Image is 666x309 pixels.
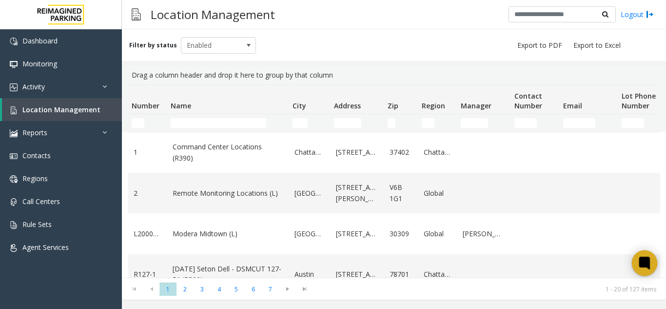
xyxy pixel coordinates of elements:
span: Regions [22,174,48,183]
img: 'icon' [10,38,18,45]
a: [GEOGRAPHIC_DATA] [294,188,324,199]
a: 2 [134,188,161,199]
span: Page 3 [194,283,211,296]
a: 1 [134,147,161,158]
a: Global [424,188,451,199]
td: Name Filter [167,114,289,132]
img: 'icon' [10,175,18,183]
a: Logout [621,9,654,20]
span: Page 6 [245,283,262,296]
span: City [293,101,306,110]
input: Zip Filter [388,118,395,128]
a: R127-1 [134,269,161,280]
td: Manager Filter [457,114,510,132]
img: 'icon' [10,83,18,91]
span: Go to the last page [296,282,313,296]
img: 'icon' [10,221,18,229]
a: Modera Midtown (L) [173,228,283,239]
td: Email Filter [559,114,618,132]
input: City Filter [293,118,308,128]
img: 'icon' [10,61,18,68]
img: 'icon' [10,106,18,114]
a: [STREET_ADDRESS] [336,147,378,158]
span: Page 1 [159,283,176,296]
a: Location Management [2,98,122,121]
img: pageIcon [132,2,141,26]
img: logout [646,9,654,20]
img: 'icon' [10,244,18,252]
span: Location Management [22,105,100,114]
span: Agent Services [22,243,69,252]
a: 30309 [390,228,412,239]
td: Contact Number Filter [510,114,559,132]
img: 'icon' [10,129,18,137]
button: Export to Excel [569,39,625,52]
span: Activity [22,82,45,91]
span: Manager [461,101,491,110]
a: Remote Monitoring Locations (L) [173,188,283,199]
a: Chattanooga [424,269,451,280]
input: Number Filter [132,118,144,128]
span: Page 5 [228,283,245,296]
span: Lot Phone Number [622,91,656,110]
input: Region Filter [422,118,434,128]
a: Global [424,228,451,239]
input: Name Filter [171,118,266,128]
a: [DATE] Seton Dell - DSMCUT 127-51 (R390) [173,264,283,286]
span: Reports [22,128,47,137]
span: Go to the last page [298,285,311,293]
span: Address [334,101,361,110]
span: Email [563,101,582,110]
a: Austin [294,269,324,280]
span: Enabled [181,38,241,53]
a: [STREET_ADDRESS] [336,269,378,280]
a: 37402 [390,147,412,158]
kendo-pager-info: 1 - 20 of 127 items [319,285,656,293]
span: Page 7 [262,283,279,296]
span: Export to Excel [573,41,621,50]
button: Export to PDF [513,39,566,52]
td: Address Filter [330,114,384,132]
span: Rule Sets [22,220,52,229]
td: Region Filter [418,114,457,132]
td: Zip Filter [384,114,418,132]
a: 78701 [390,269,412,280]
span: Go to the next page [279,282,296,296]
span: Call Centers [22,197,60,206]
input: Email Filter [563,118,595,128]
span: Export to PDF [517,41,562,50]
span: Number [132,101,159,110]
td: City Filter [289,114,330,132]
h3: Location Management [146,2,280,26]
a: [STREET_ADDRESS][PERSON_NAME] [336,182,378,204]
a: L20000500 [134,228,161,239]
div: Data table [122,84,666,278]
a: Chattanooga [424,147,451,158]
a: Chattanooga [294,147,324,158]
span: Contact Number [514,91,542,110]
img: 'icon' [10,198,18,206]
a: Command Center Locations (R390) [173,142,283,164]
input: Address Filter [334,118,361,128]
span: Page 2 [176,283,194,296]
span: Monitoring [22,59,57,68]
span: Name [171,101,191,110]
div: Drag a column header and drop it here to group by that column [128,66,660,84]
td: Number Filter [128,114,167,132]
input: Lot Phone Number Filter [622,118,644,128]
a: [GEOGRAPHIC_DATA] [294,228,324,239]
a: [STREET_ADDRESS] [336,228,378,239]
span: Dashboard [22,36,58,45]
span: Zip [388,101,398,110]
span: Region [422,101,445,110]
img: 'icon' [10,152,18,160]
label: Filter by status [129,41,177,50]
span: Page 4 [211,283,228,296]
input: Manager Filter [461,118,488,128]
span: Go to the next page [281,285,294,293]
input: Contact Number Filter [514,118,537,128]
a: [PERSON_NAME] [463,228,505,239]
span: Contacts [22,151,51,160]
a: V6B 1G1 [390,182,412,204]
